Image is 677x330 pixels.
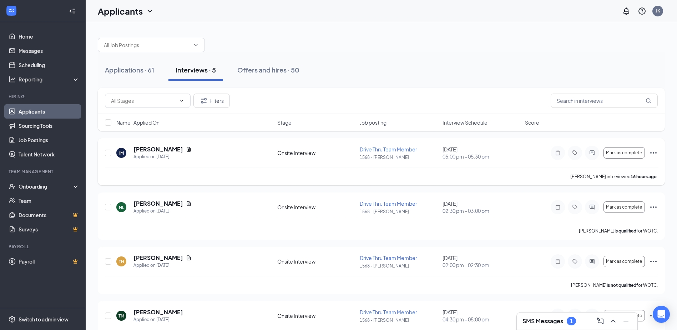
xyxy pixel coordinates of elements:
[119,259,124,265] div: TH
[620,315,632,327] button: Minimize
[638,7,646,15] svg: QuestionInfo
[277,258,355,265] div: Onsite Interview
[9,244,78,250] div: Payroll
[133,262,192,269] div: Applied on [DATE]
[554,150,562,156] svg: Note
[133,308,183,316] h5: [PERSON_NAME]
[19,183,74,190] div: Onboarding
[588,204,596,210] svg: ActiveChat
[360,263,438,269] p: 1568 - [PERSON_NAME]
[277,312,355,319] div: Onsite Interview
[133,207,192,215] div: Applied on [DATE]
[649,311,658,320] svg: Ellipses
[19,58,80,72] a: Scheduling
[443,254,521,269] div: [DATE]
[609,317,617,325] svg: ChevronUp
[179,98,185,104] svg: ChevronDown
[133,145,183,153] h5: [PERSON_NAME]
[237,65,299,74] div: Offers and hires · 50
[193,42,199,48] svg: ChevronDown
[116,119,160,126] span: Name · Applied On
[19,133,80,147] a: Job Postings
[443,153,521,160] span: 05:00 pm - 05:30 pm
[596,317,605,325] svg: ComposeMessage
[360,154,438,160] p: 1568 - [PERSON_NAME]
[607,315,619,327] button: ChevronUp
[588,150,596,156] svg: ActiveChat
[69,7,76,15] svg: Collapse
[119,204,124,210] div: NL
[522,317,563,325] h3: SMS Messages
[443,119,487,126] span: Interview Schedule
[186,146,192,152] svg: Document
[646,98,651,104] svg: MagnifyingGlass
[656,8,660,14] div: JK
[277,204,355,211] div: Onsite Interview
[19,208,80,222] a: DocumentsCrown
[9,76,16,83] svg: Analysis
[360,209,438,215] p: 1568 - [PERSON_NAME]
[186,255,192,261] svg: Document
[622,317,630,325] svg: Minimize
[554,259,562,264] svg: Note
[133,153,192,160] div: Applied on [DATE]
[98,5,143,17] h1: Applicants
[111,97,176,105] input: All Stages
[19,119,80,133] a: Sourcing Tools
[571,204,579,210] svg: Tag
[118,313,124,319] div: TM
[570,318,573,324] div: 1
[579,228,658,234] p: [PERSON_NAME] for WOTC.
[360,255,417,261] span: Drive Thru Team Member
[277,119,292,126] span: Stage
[133,254,183,262] h5: [PERSON_NAME]
[19,29,80,44] a: Home
[19,222,80,236] a: SurveysCrown
[443,261,521,269] span: 02:00 pm - 02:30 pm
[649,149,658,157] svg: Ellipses
[119,150,124,156] div: IM
[443,316,521,323] span: 04:30 pm - 05:00 pm
[9,94,78,100] div: Hiring
[176,65,216,74] div: Interviews · 5
[653,306,670,323] div: Open Intercom Messenger
[19,194,80,208] a: Team
[595,315,606,327] button: ComposeMessage
[443,207,521,214] span: 02:30 pm - 03:00 pm
[443,309,521,323] div: [DATE]
[19,104,80,119] a: Applicants
[443,200,521,214] div: [DATE]
[360,317,438,323] p: 1568 - [PERSON_NAME]
[19,76,80,83] div: Reporting
[9,316,16,323] svg: Settings
[19,316,69,323] div: Switch to admin view
[360,146,417,152] span: Drive Thru Team Member
[199,96,208,105] svg: Filter
[571,282,658,288] p: [PERSON_NAME] for WOTC.
[631,174,657,179] b: 16 hours ago
[622,7,631,15] svg: Notifications
[193,94,230,108] button: Filter Filters
[570,174,658,180] p: [PERSON_NAME] interviewed .
[603,256,645,267] button: Mark as complete
[571,150,579,156] svg: Tag
[571,259,579,264] svg: Tag
[9,169,78,175] div: Team Management
[104,41,190,49] input: All Job Postings
[146,7,154,15] svg: ChevronDown
[649,203,658,211] svg: Ellipses
[443,146,521,160] div: [DATE]
[277,149,355,156] div: Onsite Interview
[360,200,417,207] span: Drive Thru Team Member
[606,205,642,210] span: Mark as complete
[186,201,192,206] svg: Document
[360,119,387,126] span: Job posting
[133,200,183,207] h5: [PERSON_NAME]
[603,147,645,159] button: Mark as complete
[19,44,80,58] a: Messages
[554,204,562,210] svg: Note
[649,257,658,266] svg: Ellipses
[8,7,15,14] svg: WorkstreamLogo
[525,119,539,126] span: Score
[360,309,417,315] span: Drive Thru Team Member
